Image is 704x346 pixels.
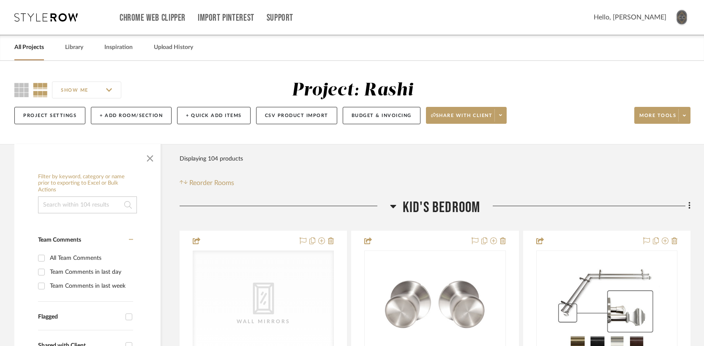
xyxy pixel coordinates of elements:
span: Reorder Rooms [189,178,234,188]
a: Inspiration [104,42,133,53]
input: Search within 104 results [38,196,137,213]
button: Project Settings [14,107,85,124]
img: avatar [673,8,690,26]
a: All Projects [14,42,44,53]
div: Wall Mirrors [221,317,306,326]
div: Team Comments in last day [50,265,131,279]
button: + Add Room/Section [91,107,172,124]
button: CSV Product Import [256,107,337,124]
div: All Team Comments [50,251,131,265]
h6: Filter by keyword, category or name prior to exporting to Excel or Bulk Actions [38,174,137,193]
span: Hello, [PERSON_NAME] [594,12,666,22]
div: Project: Rashi [292,82,414,99]
span: Kid's Bedroom [403,199,480,217]
a: Chrome Web Clipper [120,14,186,22]
button: Budget & Invoicing [343,107,420,124]
a: Support [267,14,293,22]
button: + Quick Add Items [177,107,251,124]
a: Library [65,42,83,53]
button: Close [142,148,158,165]
div: Displaying 104 products [180,150,243,167]
a: Import Pinterest [198,14,254,22]
a: Upload History [154,42,193,53]
div: Team Comments in last week [50,279,131,293]
div: Flagged [38,313,121,321]
span: More tools [639,112,676,125]
span: Team Comments [38,237,81,243]
button: More tools [634,107,690,124]
button: Reorder Rooms [180,178,234,188]
button: Share with client [426,107,507,124]
span: Share with client [431,112,493,125]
